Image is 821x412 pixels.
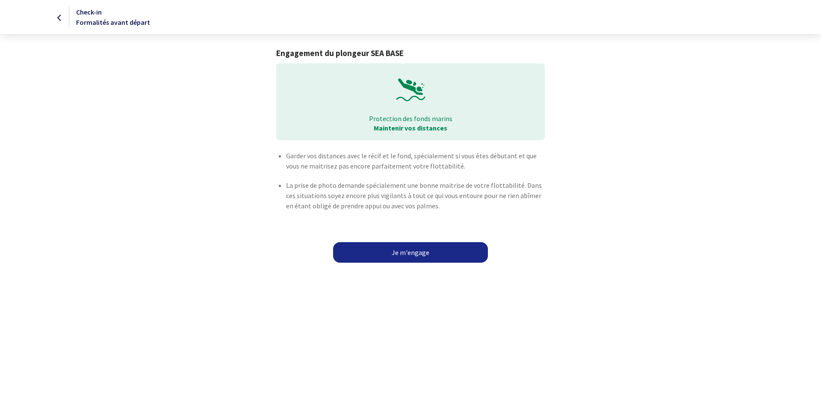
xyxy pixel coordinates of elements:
[276,48,544,58] h1: Engagement du plongeur SEA BASE
[282,114,538,123] p: Protection des fonds marins
[333,242,488,263] a: Je m'engage
[374,124,447,132] strong: Maintenir vos distances
[76,8,150,27] span: Check-in Formalités avant départ
[286,151,544,171] p: Garder vos distances avec le récif et le fond, spécialement si vous êtes débutant et que vous ne ...
[286,180,544,211] p: La prise de photo demande spécialement une bonne maitrise de votre flottabilité. Dans ces situati...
